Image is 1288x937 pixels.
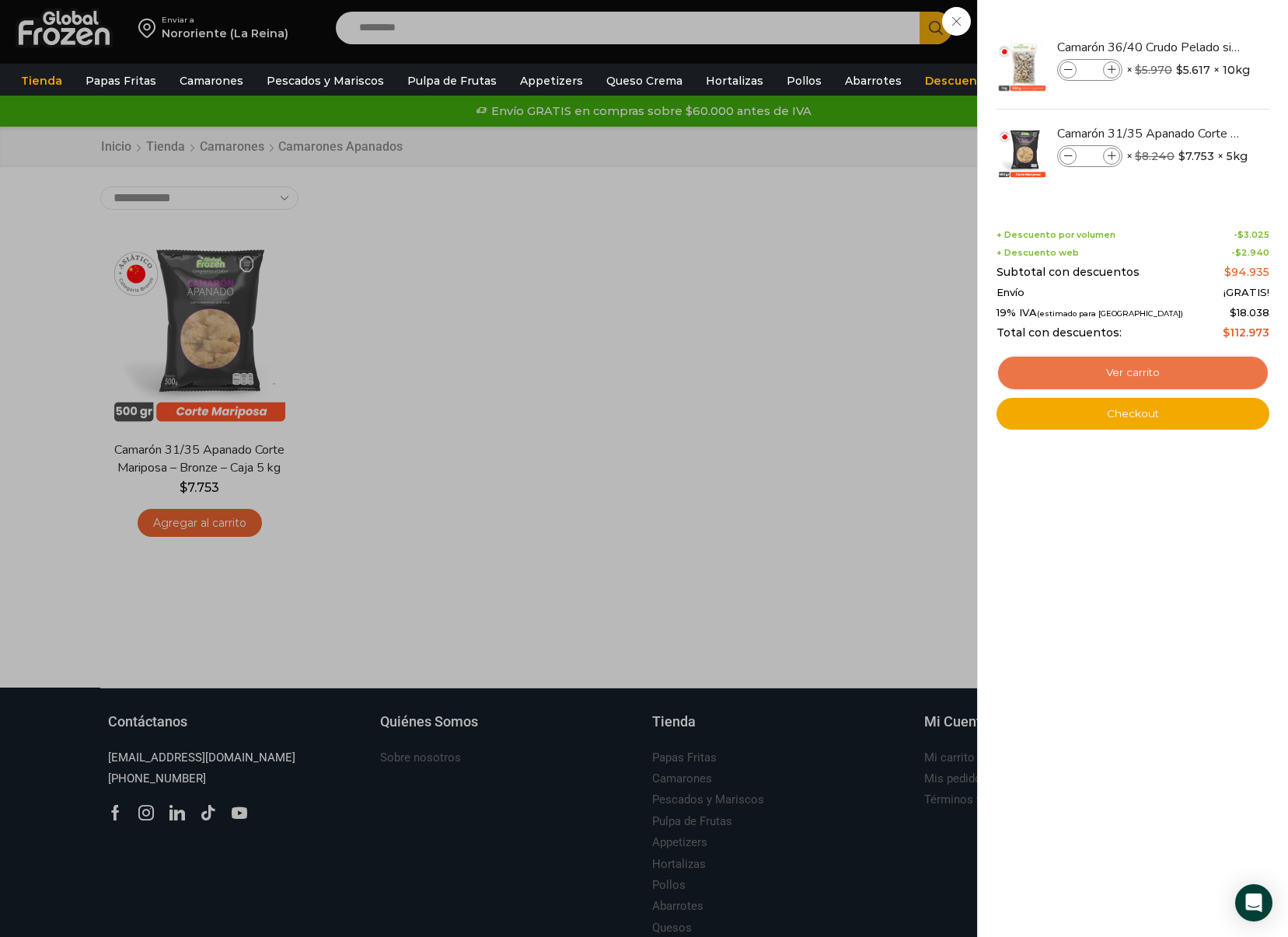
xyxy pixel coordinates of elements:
[997,230,1115,240] span: + Descuento por volumen
[1135,63,1172,77] bdi: 5.970
[1126,59,1250,81] span: × × 10kg
[917,66,1004,96] a: Descuentos
[599,66,690,96] a: Queso Crema
[1223,326,1269,340] bdi: 112.973
[1231,248,1269,258] span: -
[1057,125,1242,142] a: Camarón 31/35 Apanado Corte Mariposa - Bronze - Caja 5 kg
[1224,265,1269,279] bdi: 94.935
[997,266,1140,279] span: Subtotal con descuentos
[1176,62,1210,78] bdi: 5.617
[1126,145,1248,167] span: × × 5kg
[997,326,1122,340] span: Total con descuentos:
[1176,62,1183,78] span: $
[1235,247,1269,258] bdi: 2.940
[78,66,164,96] a: Papas Fritas
[1230,306,1237,319] span: $
[172,66,251,96] a: Camarones
[1078,148,1101,165] input: Product quantity
[1235,884,1272,921] div: Open Intercom Messenger
[1135,63,1142,77] span: $
[1235,247,1241,258] span: $
[400,66,504,96] a: Pulpa de Frutas
[1135,149,1175,163] bdi: 8.240
[1237,229,1269,240] bdi: 3.025
[1135,149,1142,163] span: $
[997,307,1183,319] span: 19% IVA
[1223,326,1230,340] span: $
[1178,148,1185,164] span: $
[1078,61,1101,78] input: Product quantity
[1057,39,1242,56] a: Camarón 36/40 Crudo Pelado sin Vena - Bronze - Caja 10 kg
[13,66,70,96] a: Tienda
[997,287,1024,299] span: Envío
[698,66,771,96] a: Hortalizas
[837,66,909,96] a: Abarrotes
[1037,309,1183,318] small: (estimado para [GEOGRAPHIC_DATA])
[1178,148,1214,164] bdi: 7.753
[512,66,591,96] a: Appetizers
[1223,287,1269,299] span: ¡GRATIS!
[1237,229,1244,240] span: $
[259,66,392,96] a: Pescados y Mariscos
[997,248,1079,258] span: + Descuento web
[997,355,1269,391] a: Ver carrito
[1230,306,1269,319] span: 18.038
[1234,230,1269,240] span: -
[997,398,1269,430] a: Checkout
[1224,265,1231,279] span: $
[779,66,829,96] a: Pollos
